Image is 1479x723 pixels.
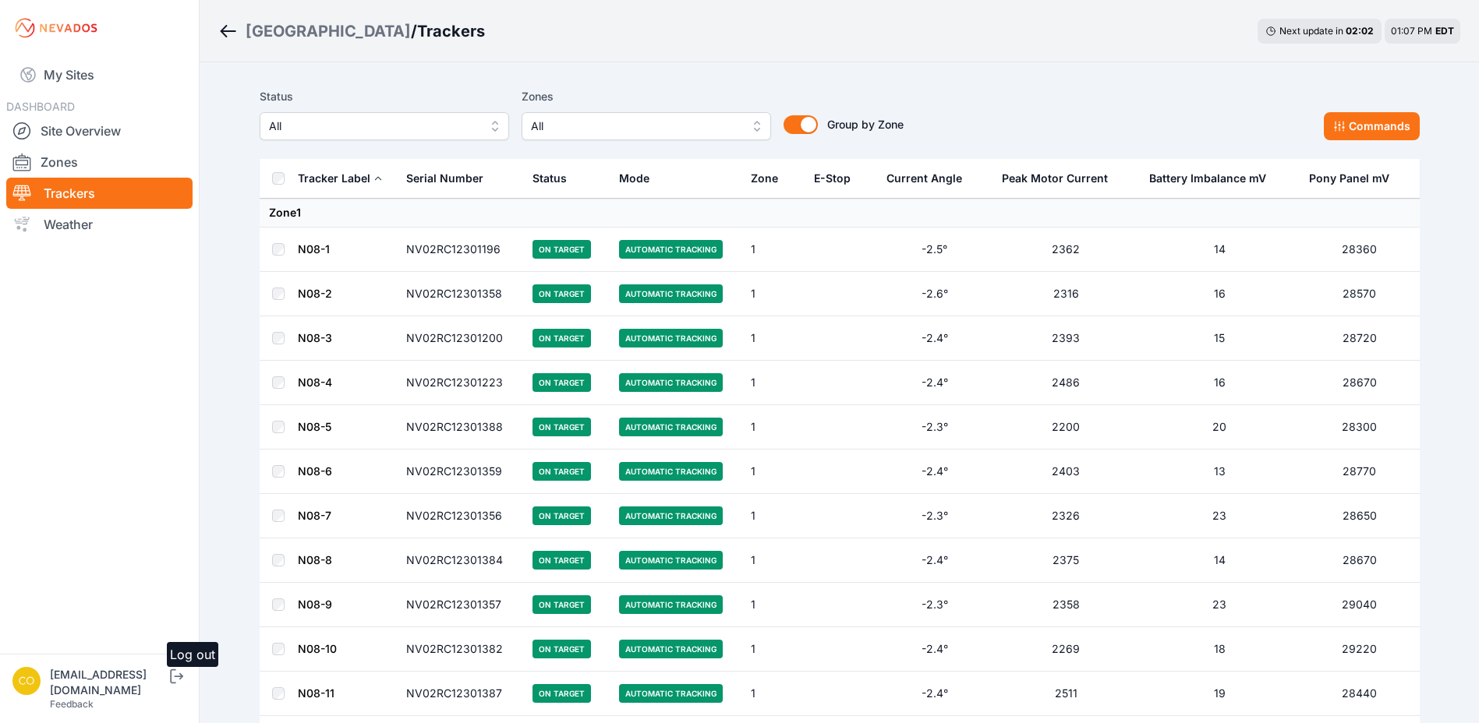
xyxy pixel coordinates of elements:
span: Automatic Tracking [619,684,723,703]
td: NV02RC12301359 [397,450,524,494]
a: N08-2 [298,287,332,300]
div: E-Stop [814,171,851,186]
td: 1 [741,405,805,450]
button: All [260,112,509,140]
td: 2511 [992,672,1140,716]
button: Status [533,160,579,197]
a: Feedback [50,698,94,710]
button: Peak Motor Current [1002,160,1120,197]
button: Serial Number [406,160,496,197]
a: N08-9 [298,598,332,611]
span: On Target [533,640,591,658]
span: Automatic Tracking [619,551,723,570]
td: 28570 [1300,272,1420,316]
td: -2.4° [877,361,992,405]
span: On Target [533,551,591,570]
span: EDT [1435,25,1454,37]
a: N08-8 [298,553,332,566]
td: 28300 [1300,405,1420,450]
td: 14 [1140,227,1299,272]
td: Zone 1 [260,199,1420,227]
td: NV02RC12301382 [397,627,524,672]
td: 16 [1140,272,1299,316]
div: Tracker Label [298,171,370,186]
a: N08-11 [298,686,334,700]
td: 1 [741,583,805,627]
td: 28770 [1300,450,1420,494]
td: NV02RC12301358 [397,272,524,316]
span: All [269,117,478,136]
a: N08-5 [298,420,331,433]
td: 2362 [992,227,1140,272]
td: 1 [741,627,805,672]
span: On Target [533,595,591,614]
span: Automatic Tracking [619,462,723,481]
td: 1 [741,227,805,272]
button: Pony Panel mV [1309,160,1402,197]
span: Automatic Tracking [619,640,723,658]
td: 2393 [992,316,1140,361]
span: Automatic Tracking [619,284,723,303]
td: 1 [741,450,805,494]
td: 2269 [992,627,1140,672]
a: N08-4 [298,376,332,389]
span: Automatic Tracking [619,240,723,259]
span: / [411,20,417,42]
td: 14 [1140,538,1299,583]
span: Group by Zone [827,118,904,131]
button: Current Angle [886,160,975,197]
nav: Breadcrumb [218,11,485,51]
td: 15 [1140,316,1299,361]
td: 1 [741,538,805,583]
button: Battery Imbalance mV [1149,160,1279,197]
td: -2.4° [877,450,992,494]
div: 02 : 02 [1346,25,1374,37]
div: [GEOGRAPHIC_DATA] [246,20,411,42]
span: Next update in [1279,25,1343,37]
a: Site Overview [6,115,193,146]
td: 2375 [992,538,1140,583]
td: -2.3° [877,494,992,538]
td: -2.4° [877,538,992,583]
button: Tracker Label [298,160,383,197]
td: 28670 [1300,538,1420,583]
a: N08-7 [298,509,331,522]
div: Peak Motor Current [1002,171,1108,186]
td: NV02RC12301357 [397,583,524,627]
button: Zone [751,160,791,197]
a: My Sites [6,56,193,93]
div: Pony Panel mV [1309,171,1389,186]
td: 29220 [1300,627,1420,672]
div: Status [533,171,567,186]
a: Zones [6,146,193,178]
label: Zones [522,87,771,106]
td: NV02RC12301384 [397,538,524,583]
td: -2.4° [877,316,992,361]
td: NV02RC12301200 [397,316,524,361]
td: 28670 [1300,361,1420,405]
td: 1 [741,672,805,716]
td: 20 [1140,405,1299,450]
h3: Trackers [417,20,485,42]
img: Nevados [12,16,100,41]
td: 28720 [1300,316,1420,361]
span: On Target [533,462,591,481]
td: NV02RC12301196 [397,227,524,272]
button: All [522,112,771,140]
td: 18 [1140,627,1299,672]
td: 23 [1140,494,1299,538]
span: Automatic Tracking [619,595,723,614]
a: Trackers [6,178,193,209]
td: 2326 [992,494,1140,538]
td: 1 [741,316,805,361]
td: -2.5° [877,227,992,272]
td: 2200 [992,405,1140,450]
span: DASHBOARD [6,100,75,113]
td: 23 [1140,583,1299,627]
a: N08-10 [298,642,337,655]
a: N08-1 [298,242,330,256]
td: 29040 [1300,583,1420,627]
span: Automatic Tracking [619,418,723,436]
td: NV02RC12301388 [397,405,524,450]
td: -2.3° [877,583,992,627]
